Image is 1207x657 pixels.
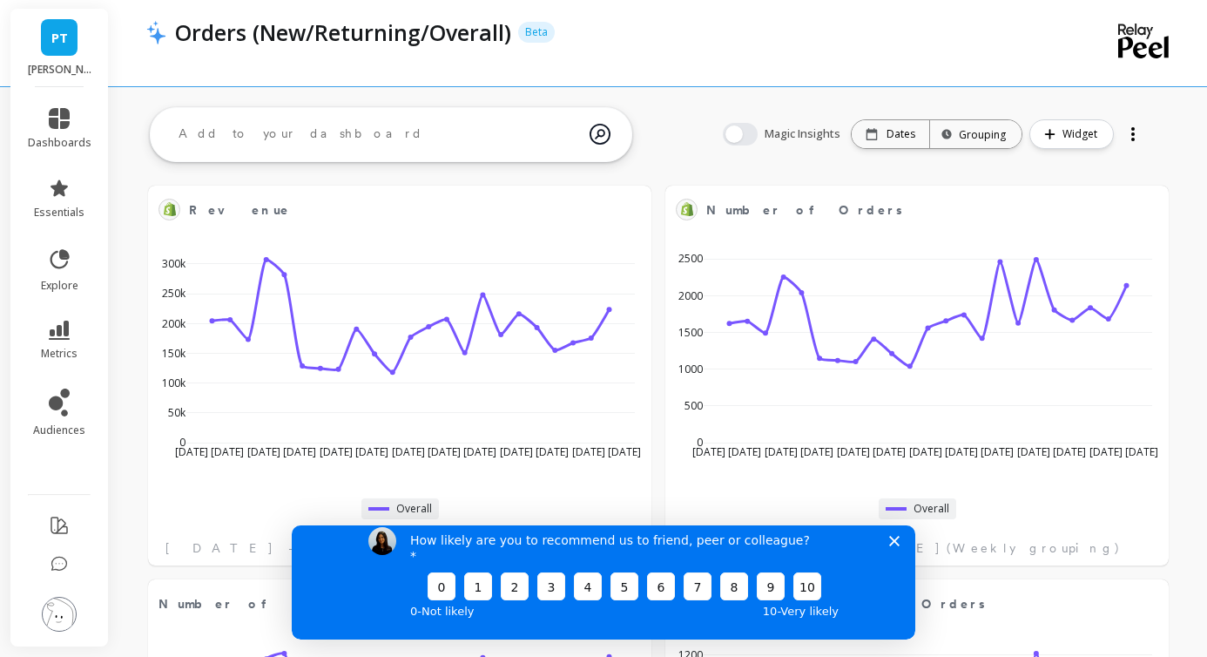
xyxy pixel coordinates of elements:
span: essentials [34,206,84,220]
span: [DATE] - [DATE] [165,539,424,557]
span: Revenue [189,201,290,220]
span: PT [51,28,68,48]
span: Overall [914,502,949,516]
span: Number of New Orders [158,595,452,613]
span: Magic Insights [765,125,844,143]
img: magic search icon [590,111,610,158]
span: Widget [1062,125,1102,143]
span: Number of Orders [706,201,902,220]
span: Revenue [189,198,585,222]
div: Grouping [946,126,1006,143]
iframe: Survey by Kateryna from Peel [292,525,915,640]
img: header icon [146,20,166,44]
span: explore [41,279,78,293]
span: (Weekly grouping) [947,539,1121,557]
span: audiences [33,423,85,437]
span: metrics [41,347,78,361]
img: profile picture [42,597,77,632]
span: Number of New Orders [158,592,585,616]
p: Beta [518,22,555,43]
button: Widget [1029,119,1114,149]
p: Orders (New/Returning/Overall) [175,17,511,47]
span: Overall [396,502,432,516]
span: dashboards [28,136,91,150]
p: Patrick Ta [28,63,91,77]
span: Number of Orders [706,198,1102,222]
p: Dates [887,127,915,141]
